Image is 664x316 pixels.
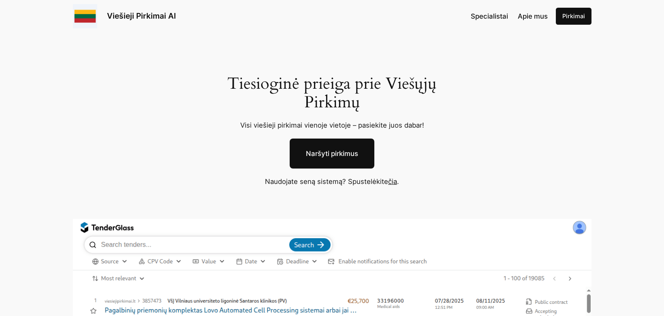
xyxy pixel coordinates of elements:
a: Specialistai [471,11,508,21]
p: Naudojate seną sistemą? Spustelėkite . [207,176,458,187]
p: Visi viešieji pirkimai vienoje vietoje – pasiekite juos dabar! [218,120,446,130]
a: Viešieji Pirkimai AI [107,11,176,21]
a: Pirkimai [556,8,591,25]
h1: Tiesioginė prieiga prie Viešųjų Pirkimų [218,75,446,112]
span: Apie mus [518,12,548,20]
a: Apie mus [518,11,548,21]
a: Naršyti pirkimus [290,139,374,169]
img: Viešieji pirkimai logo [73,4,97,28]
span: Specialistai [471,12,508,20]
a: čia [388,177,397,186]
nav: Navigation [471,11,548,21]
